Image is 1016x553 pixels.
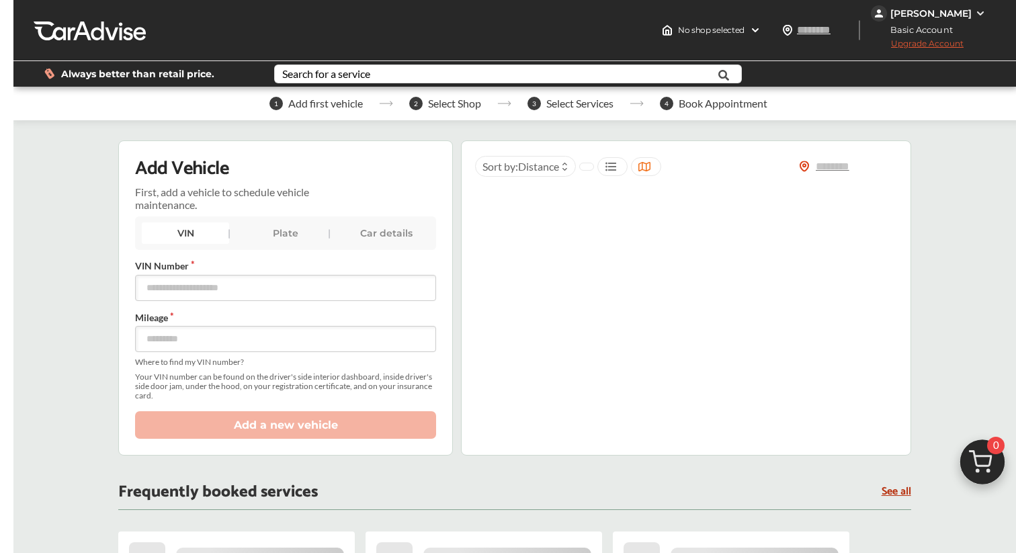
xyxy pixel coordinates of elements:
span: Book Appointment [679,97,767,110]
img: location_vector_orange.38f05af8.svg [799,161,810,172]
img: stepper-arrow.e24c07c6.svg [497,101,511,106]
span: 0 [987,437,1005,454]
label: VIN Number [135,260,436,271]
div: [PERSON_NAME] [890,7,972,19]
span: Sort by : [482,160,559,173]
span: Distance [518,160,559,173]
img: WGsFRI8htEPBVLJbROoPRyZpYNWhNONpIPPETTm6eUC0GeLEiAAAAAElFTkSuQmCC [975,8,986,19]
span: Upgrade Account [871,38,964,55]
img: dollor_label_vector.a70140d1.svg [44,68,54,79]
img: cart_icon.3d0951e8.svg [950,433,1015,498]
span: No shop selected [678,25,745,36]
span: Always better than retail price. [61,69,214,79]
img: header-home-logo.8d720a4f.svg [662,25,673,36]
img: stepper-arrow.e24c07c6.svg [630,101,644,106]
img: stepper-arrow.e24c07c6.svg [379,101,393,106]
img: location_vector.a44bc228.svg [782,25,793,36]
span: 3 [527,97,541,110]
img: header-down-arrow.9dd2ce7d.svg [750,25,761,36]
p: First, add a vehicle to schedule vehicle maintenance. [135,185,346,211]
p: Frequently booked services [118,486,318,499]
div: Search for a service [282,69,370,79]
a: See all [882,486,911,497]
span: Where to find my VIN number? [135,357,436,367]
span: Select Shop [428,97,481,110]
img: jVpblrzwTbfkPYzPPzSLxeg0AAAAASUVORK5CYII= [871,5,887,22]
label: Mileage [135,312,436,323]
span: 4 [660,97,673,110]
span: Add first vehicle [288,97,363,110]
p: Add Vehicle [135,157,228,180]
div: Car details [343,222,429,244]
span: Select Services [546,97,613,110]
span: Your VIN number can be found on the driver's side interior dashboard, inside driver's side door j... [135,372,436,400]
img: header-divider.bc55588e.svg [859,20,860,40]
div: Plate [243,222,329,244]
span: Basic Account [872,23,963,37]
div: VIN [142,222,228,244]
span: 1 [269,97,283,110]
span: 2 [409,97,423,110]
